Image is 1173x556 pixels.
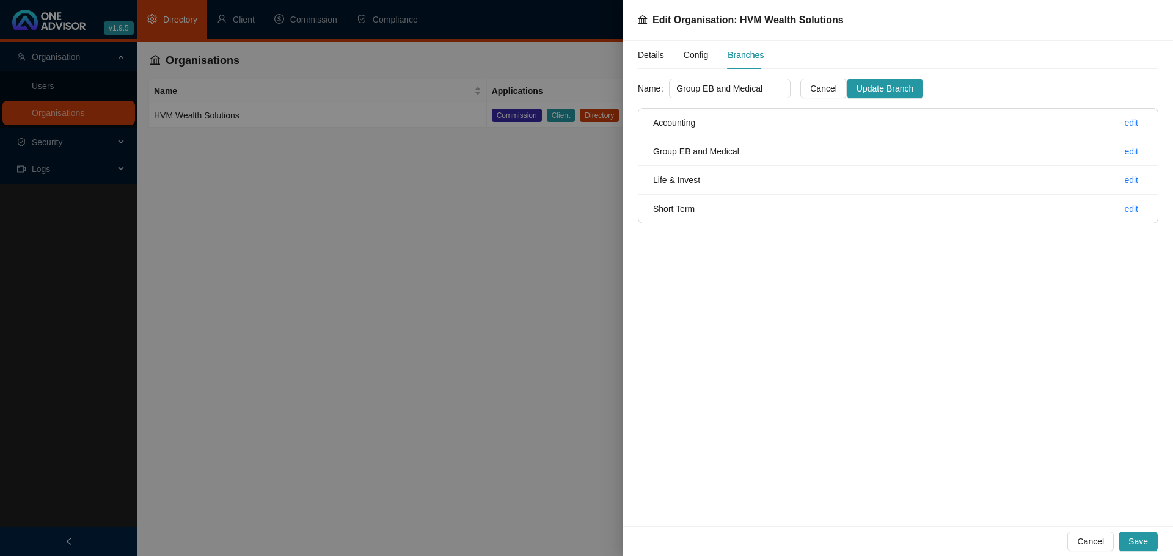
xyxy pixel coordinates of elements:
span: Edit Organisation: HVM Wealth Solutions [652,15,844,25]
span: bank [638,15,648,24]
button: Cancel [1067,532,1114,551]
a: edit [1124,175,1138,185]
label: Name [638,79,669,98]
span: Save [1128,535,1148,548]
button: Cancel [800,79,847,98]
a: edit [1124,118,1138,128]
li: Short Term [638,195,1158,223]
button: Save [1119,532,1158,551]
span: Config [684,51,708,59]
button: Update Branch [847,79,923,98]
span: Update Branch [857,82,913,95]
a: edit [1124,204,1138,214]
div: Details [638,48,664,62]
li: Group EB and Medical [638,137,1158,166]
div: Branches [728,48,764,62]
li: Life & Invest [638,166,1158,195]
span: Cancel [1077,535,1104,548]
li: Accounting [638,109,1158,137]
span: Cancel [810,82,837,95]
a: edit [1124,146,1138,156]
